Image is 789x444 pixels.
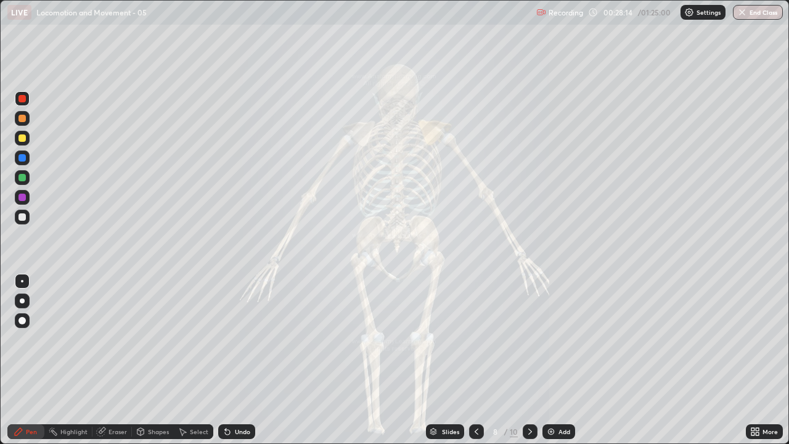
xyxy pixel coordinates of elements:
div: Shapes [148,429,169,435]
div: Undo [235,429,250,435]
img: class-settings-icons [684,7,694,17]
div: Slides [442,429,459,435]
img: end-class-cross [737,7,747,17]
button: End Class [733,5,783,20]
div: Add [558,429,570,435]
div: Highlight [60,429,88,435]
p: LIVE [11,7,28,17]
img: recording.375f2c34.svg [536,7,546,17]
p: Locomotion and Movement - 05 [36,7,147,17]
div: More [762,429,778,435]
div: / [504,428,507,435]
div: Eraser [108,429,127,435]
img: add-slide-button [546,427,556,437]
div: Pen [26,429,37,435]
p: Settings [697,9,721,15]
div: 10 [510,426,518,437]
div: 8 [489,428,501,435]
p: Recording [549,8,583,17]
div: Select [190,429,208,435]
